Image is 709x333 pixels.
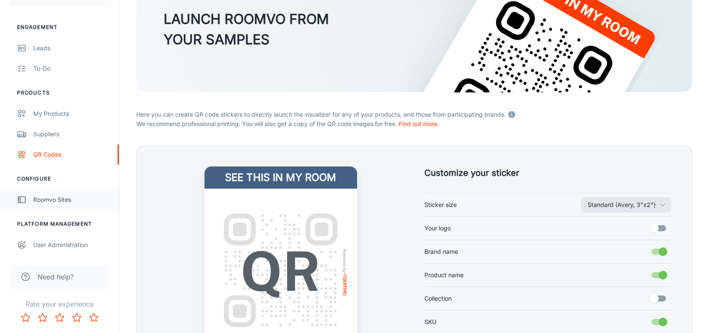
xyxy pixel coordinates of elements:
div: User Administration [33,240,110,250]
div: Suppliers [33,129,110,139]
a: Find out more. [399,120,439,127]
span: Collection [424,294,452,303]
button: Rate 1 star [17,309,34,326]
div: My Products [33,109,110,118]
span: Product name [424,270,464,280]
p: We recommend professional printing. You will also get a copy of the QR code images for free. [136,119,692,129]
h4: See this in my room [205,166,357,189]
span: SKU [424,317,436,327]
h5: Customize your sticker [424,166,671,179]
img: roomvo [343,275,346,296]
p: Rate your experience [7,299,112,309]
span: Your logo [424,224,451,233]
p: Here you can create QR code stickers to directly launch the visualizer for any of your products, ... [136,108,692,119]
div: QR Codes [33,150,110,159]
button: Rate 5 star [85,309,102,326]
button: Sticker size [581,197,671,212]
div: To-do [33,64,110,73]
span: Powered by [340,249,349,273]
h3: LAUNCH ROOMVO FROM YOUR SAMPLES [164,9,329,50]
div: Roomvo Sites [33,195,110,204]
span: Sticker size [424,200,457,210]
span: Brand name [424,247,458,256]
button: Rate 2 star [34,309,51,326]
span: Need help? [37,272,74,282]
div: Leads [33,43,110,53]
button: Rate 3 star [51,309,68,326]
button: Rate 4 star [68,309,85,326]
